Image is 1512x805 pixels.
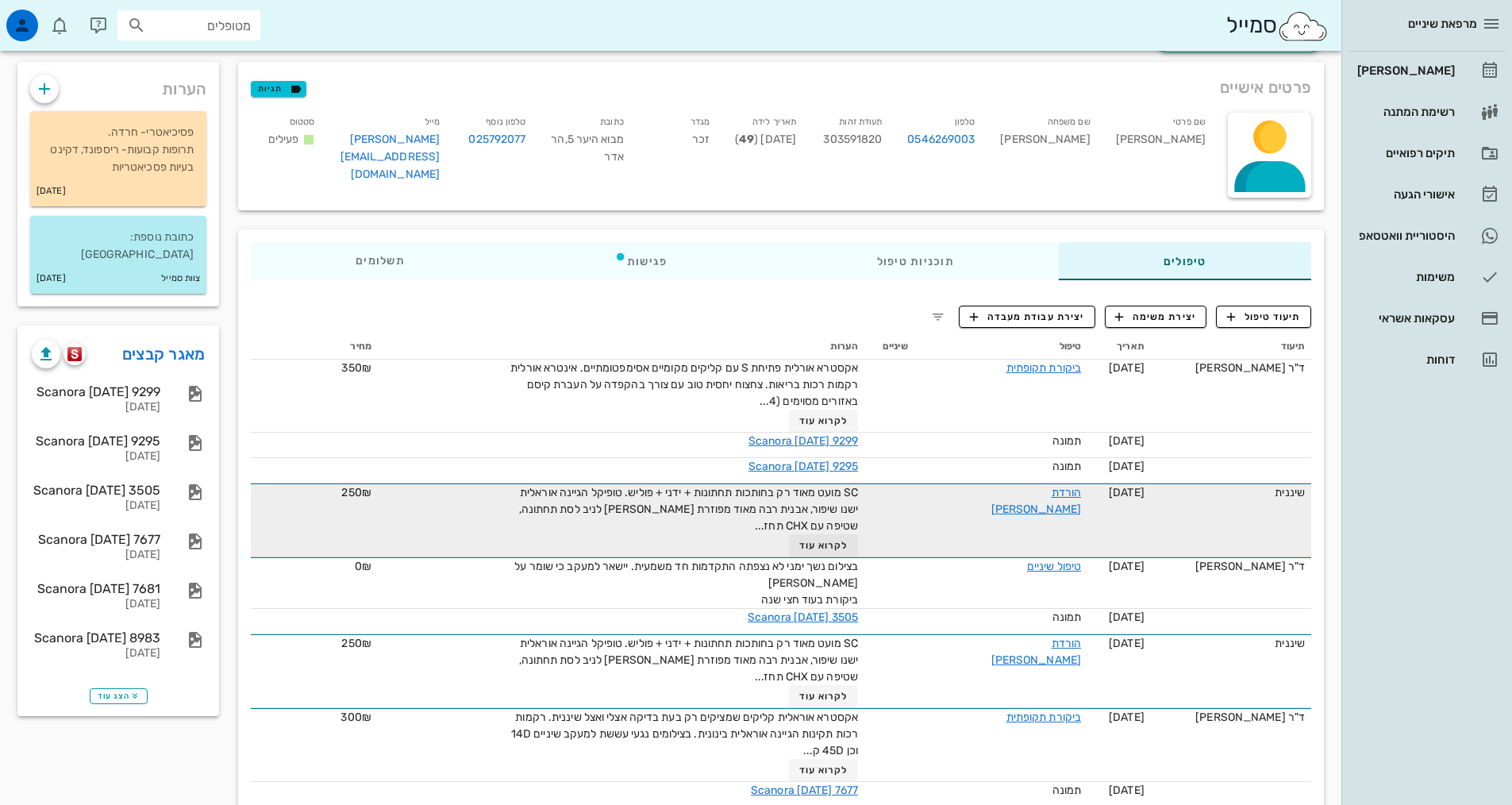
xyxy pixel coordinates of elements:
div: [DATE] [32,499,160,513]
span: [DATE] [1109,784,1145,797]
div: Scanora [DATE] 9299 [32,384,160,399]
small: שם פרטי [1173,117,1206,127]
div: הערות [17,62,219,108]
span: [DATE] [1109,434,1145,448]
span: 350₪ [341,361,371,375]
a: ביקורת תקופתית [1006,361,1081,375]
a: [PERSON_NAME][EMAIL_ADDRESS][DOMAIN_NAME] [340,133,441,181]
div: [DATE] [32,450,160,464]
div: זכר [637,110,722,193]
a: 025792077 [468,131,525,148]
div: פגישות [510,242,772,280]
div: Scanora [DATE] 9295 [32,433,160,449]
span: פעילים [268,133,299,146]
span: פרטים אישיים [1220,75,1311,100]
img: scanora logo [67,347,83,361]
a: רשימת המתנה [1348,93,1506,131]
span: בצילום נשך ימני לא נצפתה התקדמות חד משמעית. יישאר למעקב כי שומר על [PERSON_NAME] ביקורת בעוד חצי שנה [514,560,858,607]
div: [PERSON_NAME] [1103,110,1218,193]
a: תיקים רפואיים [1348,134,1506,172]
button: לקרוא עוד [789,759,858,781]
a: ביקורת תקופתית [1006,711,1081,724]
span: 0₪ [355,560,371,573]
div: Scanora [DATE] 3505 [32,483,160,498]
span: הר אדר [551,133,623,164]
span: , [565,133,567,146]
span: לקרוא עוד [799,691,848,702]
button: הצג עוד [90,688,148,704]
a: הורדת [PERSON_NAME] [991,486,1081,516]
p: כתובת נוספת: [GEOGRAPHIC_DATA] [43,229,194,264]
button: יצירת משימה [1105,306,1207,328]
div: עסקאות אשראי [1354,312,1455,325]
span: SC מועט מאוד רק בחותכות תחתונות + ידני + פוליש. טופיקל הגיינה אוראלית ישנו שיפור, אבנית רבה מאוד ... [519,637,858,684]
th: טיפול [914,334,1087,360]
small: שם משפחה [1048,117,1091,127]
th: שיניים [864,334,914,360]
span: [DATE] [1109,560,1145,573]
small: תעודת זהות [839,117,882,127]
div: ד"ר [PERSON_NAME] [1157,709,1305,726]
span: תגיות [258,82,299,96]
span: לקרוא עוד [799,765,848,776]
span: [DATE] [1109,610,1145,624]
div: שיננית [1157,484,1305,501]
div: ד"ר [PERSON_NAME] [1157,558,1305,575]
span: 303591820 [823,133,882,146]
span: [DATE] [1109,486,1145,499]
div: אישורי הגעה [1354,188,1455,201]
a: משימות [1348,258,1506,296]
div: שיננית [1157,635,1305,652]
th: תאריך [1087,334,1151,360]
span: אקסטרא אורלית פתיחת S עם קליקים מקומיים אסימפטומתיים. אינטרא אורלית רקמות רכות בריאות. צחצוח יחסי... [510,361,858,408]
div: [PERSON_NAME] [1354,64,1455,77]
img: SmileCloud logo [1277,10,1329,42]
span: [DATE] [1109,361,1145,375]
span: יצירת עבודת מעבדה [970,310,1084,324]
span: תמונה [1052,460,1082,473]
span: [DATE] [1109,460,1145,473]
span: SC מועט מאוד רק בחותכות תחתונות + ידני + פוליש. טופיקל הגיינה אוראלית ישנו שיפור, אבנית רבה מאוד ... [519,486,858,533]
div: תוכניות טיפול [772,242,1059,280]
button: לקרוא עוד [789,410,858,432]
small: [DATE] [37,270,66,287]
div: טיפולים [1059,242,1311,280]
a: Scanora [DATE] 3505 [748,610,858,624]
div: תיקים רפואיים [1354,147,1455,160]
div: Scanora [DATE] 7681 [32,581,160,596]
small: מייל [425,117,440,127]
a: דוחות [1348,341,1506,379]
span: מבוא היער 5 [565,133,624,146]
div: Scanora [DATE] 8983 [32,630,160,645]
small: כתובת [600,117,624,127]
a: Scanora [DATE] 7677 [751,784,858,797]
div: ד"ר [PERSON_NAME] [1157,360,1305,376]
span: אקסטרא אוראלית קליקים שמציקים רק בעת בדיקה אצלי ואצל שיננית. רקמות רכות תקינות הגיינה אוראלית בינ... [511,711,858,757]
span: [DATE] [1109,711,1145,724]
span: 250₪ [341,637,371,650]
span: [DATE] [1109,637,1145,650]
a: מאגר קבצים [122,341,206,367]
span: תמונה [1052,610,1082,624]
a: Scanora [DATE] 9295 [748,460,858,473]
span: יצירת משימה [1115,310,1196,324]
span: הצג עוד [98,691,140,701]
small: [DATE] [37,183,66,200]
div: [DATE] [32,401,160,414]
span: תמונה [1052,784,1082,797]
button: לקרוא עוד [789,685,858,707]
span: 250₪ [341,486,371,499]
a: 0546269003 [907,131,975,148]
div: [PERSON_NAME] [987,110,1102,193]
p: פסיכיאטרי- חרדה. תרופות קבועות- ריספונד, דקינט בעיות פסכיאטריות [43,124,194,176]
span: תג [47,13,56,22]
small: תאריך לידה [752,117,796,127]
span: לקרוא עוד [799,540,848,551]
a: טיפול שיניים [1027,560,1081,573]
div: Scanora [DATE] 7677 [32,532,160,547]
a: [PERSON_NAME] [1348,52,1506,90]
small: טלפון [955,117,975,127]
span: [DATE] ( ) [735,133,796,146]
div: [DATE] [32,549,160,562]
a: עסקאות אשראי [1348,299,1506,337]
